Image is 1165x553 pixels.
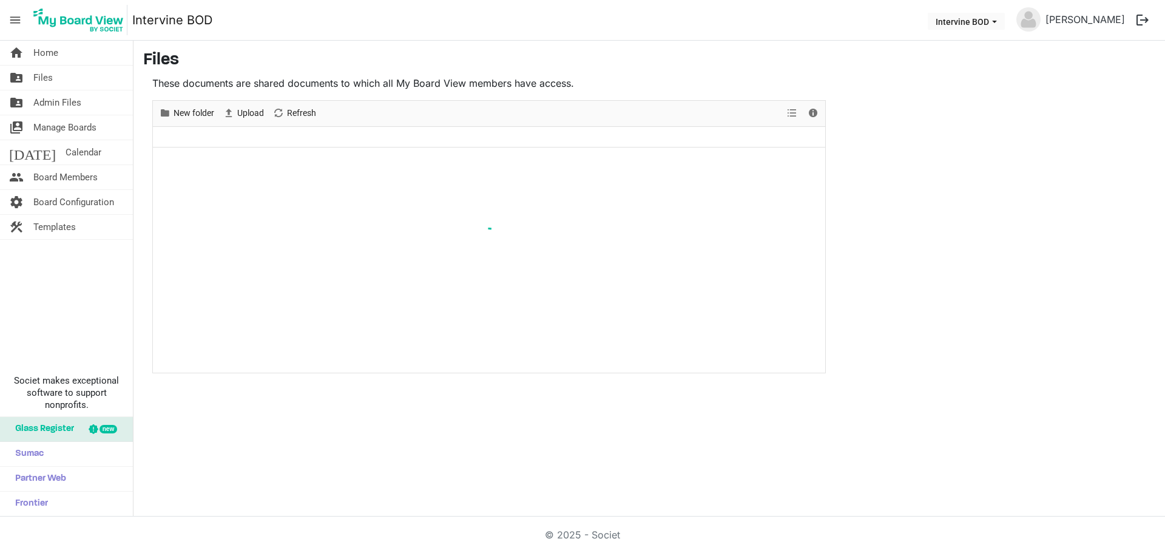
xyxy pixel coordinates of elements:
button: logout [1130,7,1155,33]
p: These documents are shared documents to which all My Board View members have access. [152,76,826,90]
span: Sumac [9,442,44,466]
a: [PERSON_NAME] [1041,7,1130,32]
div: new [100,425,117,433]
span: Frontier [9,492,48,516]
span: people [9,165,24,189]
a: Intervine BOD [132,8,212,32]
button: Intervine BOD dropdownbutton [928,13,1005,30]
a: My Board View Logo [30,5,132,35]
span: switch_account [9,115,24,140]
span: Home [33,41,58,65]
span: Board Members [33,165,98,189]
span: home [9,41,24,65]
span: menu [4,8,27,32]
img: no-profile-picture.svg [1016,7,1041,32]
span: Calendar [66,140,101,165]
h3: Files [143,50,1155,71]
span: Board Configuration [33,190,114,214]
span: [DATE] [9,140,56,165]
span: Societ makes exceptional software to support nonprofits. [5,375,127,411]
span: Templates [33,215,76,239]
span: Partner Web [9,467,66,491]
span: Files [33,66,53,90]
span: settings [9,190,24,214]
img: My Board View Logo [30,5,127,35]
span: folder_shared [9,66,24,90]
span: Admin Files [33,90,81,115]
span: construction [9,215,24,239]
span: Glass Register [9,417,74,441]
a: © 2025 - Societ [545,529,620,541]
span: Manage Boards [33,115,96,140]
span: folder_shared [9,90,24,115]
